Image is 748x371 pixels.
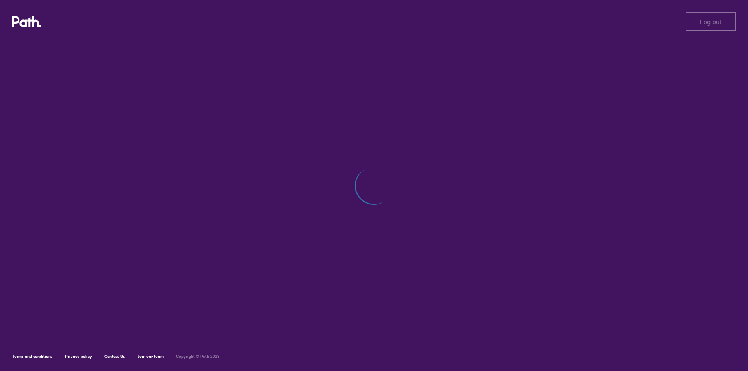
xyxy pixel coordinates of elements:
a: Privacy policy [65,354,92,359]
a: Terms and conditions [12,354,53,359]
a: Contact Us [104,354,125,359]
button: Log out [686,12,736,31]
span: Log out [700,18,722,25]
a: Join our team [138,354,164,359]
h6: Copyright © Path 2018 [176,354,220,359]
